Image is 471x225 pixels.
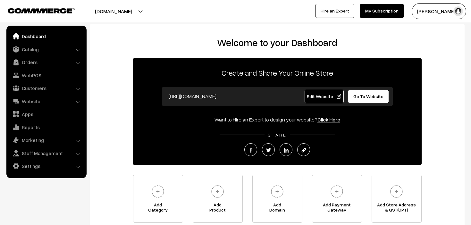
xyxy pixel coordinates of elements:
img: plus.svg [268,183,286,200]
h2: Welcome to your Dashboard [96,37,458,48]
a: Customers [8,82,84,94]
img: COMMMERCE [8,8,75,13]
a: My Subscription [360,4,404,18]
img: plus.svg [209,183,226,200]
span: Add Store Address & GST(OPT) [372,202,421,215]
a: AddProduct [193,175,243,223]
button: [DOMAIN_NAME] [72,3,155,19]
a: Edit Website [305,90,344,103]
div: Want to Hire an Expert to design your website? [133,116,422,123]
a: Add PaymentGateway [312,175,362,223]
a: Catalog [8,44,84,55]
span: SHARE [265,132,290,137]
span: Add Domain [253,202,302,215]
p: Create and Share Your Online Store [133,67,422,79]
img: plus.svg [149,183,167,200]
img: plus.svg [328,183,346,200]
a: Apps [8,108,84,120]
button: [PERSON_NAME]… [412,3,466,19]
a: Reports [8,121,84,133]
a: Settings [8,160,84,172]
span: Edit Website [307,94,341,99]
a: Go To Website [348,90,389,103]
span: Add Payment Gateway [312,202,362,215]
a: AddDomain [252,175,302,223]
a: Orders [8,56,84,68]
img: user [453,6,463,16]
span: Go To Website [353,94,383,99]
span: Add Category [133,202,183,215]
a: WebPOS [8,70,84,81]
span: Add Product [193,202,242,215]
a: Add Store Address& GST(OPT) [372,175,422,223]
a: Staff Management [8,147,84,159]
a: Marketing [8,134,84,146]
a: Website [8,96,84,107]
a: COMMMERCE [8,6,64,14]
a: Dashboard [8,30,84,42]
a: AddCategory [133,175,183,223]
img: plus.svg [388,183,405,200]
a: Hire an Expert [315,4,354,18]
a: Click Here [317,116,340,123]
